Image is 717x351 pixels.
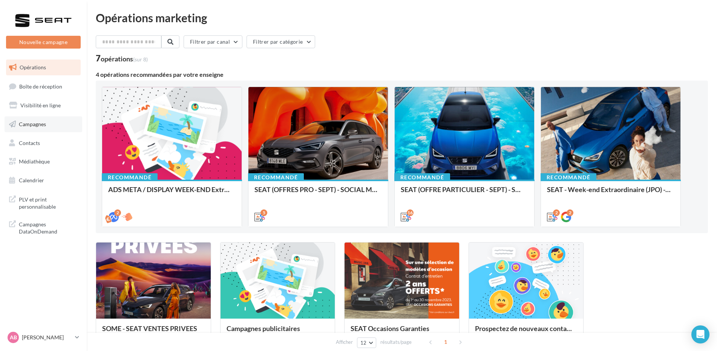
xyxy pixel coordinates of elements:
div: 7 [96,54,148,63]
div: SEAT (OFFRES PRO - SEPT) - SOCIAL MEDIA [254,186,382,201]
div: opérations [101,55,148,62]
span: AB [10,334,17,341]
p: [PERSON_NAME] [22,334,72,341]
span: 1 [440,336,452,348]
div: Opérations marketing [96,12,708,23]
div: Open Intercom Messenger [691,325,709,343]
a: Campagnes DataOnDemand [5,216,82,238]
div: Recommandé [541,173,596,182]
a: Visibilité en ligne [5,98,82,113]
span: Contacts [19,139,40,146]
a: AB [PERSON_NAME] [6,330,81,345]
a: Campagnes [5,116,82,132]
a: PLV et print personnalisable [5,191,82,214]
span: Calendrier [19,177,44,183]
div: Recommandé [102,173,158,182]
div: SEAT (OFFRE PARTICULIER - SEPT) - SOCIAL MEDIA [401,186,528,201]
button: 12 [357,337,376,348]
div: Campagnes publicitaires [227,325,329,340]
div: 2 [114,209,121,216]
div: ADS META / DISPLAY WEEK-END Extraordinaire (JPO) Septembre 2025 [108,186,236,201]
div: Prospectez de nouveaux contacts [475,325,578,340]
span: PLV et print personnalisable [19,194,78,211]
span: 12 [360,340,367,346]
div: 16 [407,209,414,216]
button: Filtrer par catégorie [247,35,315,48]
a: Boîte de réception [5,78,82,95]
div: 4 opérations recommandées par votre enseigne [96,72,708,78]
a: Contacts [5,135,82,151]
span: Médiathèque [19,158,50,165]
div: 2 [567,209,573,216]
a: Médiathèque [5,154,82,169]
button: Filtrer par canal [184,35,242,48]
div: Recommandé [248,173,304,182]
div: 2 [553,209,560,216]
span: Visibilité en ligne [20,102,61,108]
div: SEAT - Week-end Extraordinaire (JPO) - GENERIQUE SEPT / OCTOBRE [547,186,674,201]
div: SOME - SEAT VENTES PRIVEES [102,325,205,340]
span: Afficher [336,339,353,346]
a: Opérations [5,60,82,75]
div: Recommandé [394,173,450,182]
a: Calendrier [5,172,82,188]
button: Nouvelle campagne [6,36,81,49]
span: Campagnes DataOnDemand [19,219,78,235]
span: (sur 8) [133,56,148,63]
div: SEAT Occasions Garanties [351,325,453,340]
span: Campagnes [19,121,46,127]
span: Boîte de réception [19,83,62,89]
span: résultats/page [380,339,412,346]
div: 5 [260,209,267,216]
span: Opérations [20,64,46,70]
